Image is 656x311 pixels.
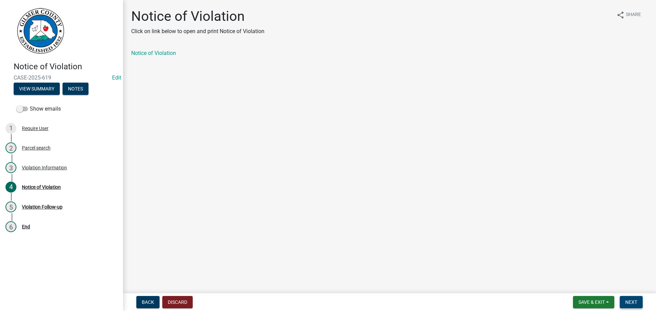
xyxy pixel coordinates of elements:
a: Notice of Violation [131,50,176,56]
span: Share [626,11,641,19]
button: Back [136,296,160,308]
button: View Summary [14,83,60,95]
button: Notes [63,83,88,95]
div: Violation Follow-up [22,204,63,209]
div: 1 [5,123,16,134]
div: 3 [5,162,16,173]
label: Show emails [16,105,61,113]
div: End [22,224,30,229]
button: shareShare [611,8,646,22]
span: Next [625,299,637,305]
h4: Notice of Violation [14,62,118,72]
p: Click on link below to open and print Notice of Violation [131,27,264,36]
div: Notice of Violation [22,185,61,189]
wm-modal-confirm: Summary [14,86,60,92]
div: Parcel search [22,145,51,150]
div: Require User [22,126,49,131]
span: Back [142,299,154,305]
wm-modal-confirm: Notes [63,86,88,92]
span: Save & Exit [578,299,605,305]
div: 6 [5,221,16,232]
a: Edit [112,74,121,81]
i: share [616,11,625,19]
span: CASE-2025-619 [14,74,109,81]
img: Gilmer County, Georgia [14,7,65,55]
div: 5 [5,201,16,212]
div: 4 [5,182,16,193]
button: Next [620,296,643,308]
div: Violation Information [22,165,67,170]
h1: Notice of Violation [131,8,264,25]
div: 2 [5,142,16,153]
wm-modal-confirm: Edit Application Number [112,74,121,81]
button: Save & Exit [573,296,614,308]
button: Discard [162,296,193,308]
